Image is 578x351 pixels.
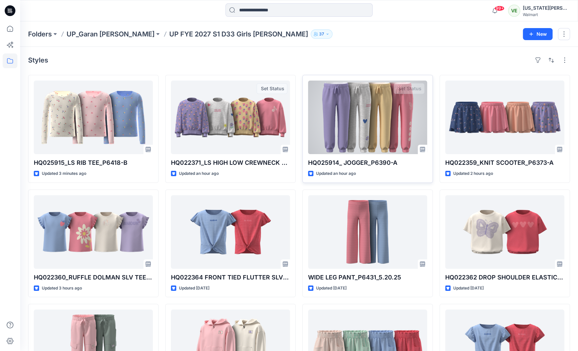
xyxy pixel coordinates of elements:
[316,285,347,292] p: Updated [DATE]
[171,158,290,167] p: HQ022371_LS HIGH LOW CREWNECK SWEATSHIRT_P6440-A
[28,29,52,39] a: Folders
[445,158,564,167] p: HQ022359_KNIT SCOOTER_P6373-A
[453,170,493,177] p: Updated 2 hours ago
[169,29,308,39] p: UP FYE 2027 S1 D33 Girls [PERSON_NAME]
[445,195,564,269] a: HQ022362 DROP SHOULDER ELASTICATED BTM TEE
[494,6,504,11] span: 99+
[34,81,153,154] a: HQ025915_LS RIB TEE_P6418-B
[308,195,427,269] a: WIDE LEG PANT_P6431_5.20.25
[171,81,290,154] a: HQ022371_LS HIGH LOW CREWNECK SWEATSHIRT_P6440-A
[523,4,570,12] div: [US_STATE][PERSON_NAME]
[316,170,356,177] p: Updated an hour ago
[523,28,553,40] button: New
[319,30,324,38] p: 37
[34,195,153,269] a: HQ022360_RUFFLE DOLMAN SLV TEE_P6358-A
[311,29,332,39] button: 37
[308,81,427,154] a: HQ025914_ JOGGER_P6390-A
[67,29,155,39] a: UP_Garan [PERSON_NAME]
[445,81,564,154] a: HQ022359_KNIT SCOOTER_P6373-A
[34,273,153,282] p: HQ022360_RUFFLE DOLMAN SLV TEE_P6358-A
[445,273,564,282] p: HQ022362 DROP SHOULDER ELASTICATED BTM TEE
[179,285,209,292] p: Updated [DATE]
[179,170,219,177] p: Updated an hour ago
[42,285,82,292] p: Updated 3 hours ago
[308,273,427,282] p: WIDE LEG PANT_P6431_5.20.25
[42,170,86,177] p: Updated 3 minutes ago
[28,56,48,64] h4: Styles
[453,285,484,292] p: Updated [DATE]
[523,12,570,17] div: Walmart
[171,195,290,269] a: HQ022364 FRONT TIED FLUTTER SLV TEE
[171,273,290,282] p: HQ022364 FRONT TIED FLUTTER SLV TEE
[508,5,520,17] div: VE
[308,158,427,167] p: HQ025914_ JOGGER_P6390-A
[34,158,153,167] p: HQ025915_LS RIB TEE_P6418-B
